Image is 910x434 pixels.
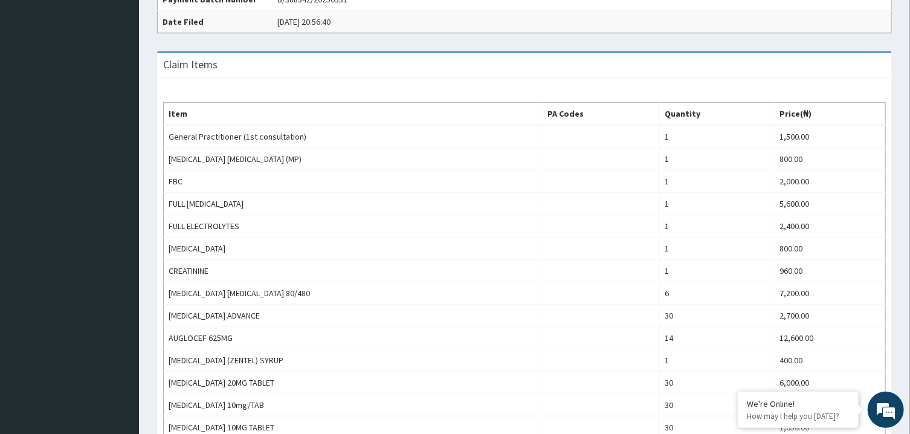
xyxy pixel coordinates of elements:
td: FBC [164,170,543,193]
td: 800.00 [775,148,885,170]
td: 6,000.00 [775,372,885,394]
td: 800.00 [775,238,885,260]
td: FULL ELECTROLYTES [164,215,543,238]
th: Item [164,103,543,126]
h3: Claim Items [163,59,218,70]
td: 30 [659,394,775,416]
th: PA Codes [543,103,659,126]
td: 6 [659,282,775,305]
span: We're online! [70,136,167,258]
td: 2,400.00 [775,215,885,238]
td: 30 [659,305,775,327]
div: [DATE] 20:56:40 [277,16,331,28]
p: How may I help you today? [747,411,850,421]
td: FULL [MEDICAL_DATA] [164,193,543,215]
th: Quantity [659,103,775,126]
td: [MEDICAL_DATA] 10mg/TAB [164,394,543,416]
td: 1 [659,148,775,170]
textarea: Type your message and hit 'Enter' [6,298,230,340]
td: CREATININE [164,260,543,282]
td: 5,600.00 [775,193,885,215]
div: Minimize live chat window [198,6,227,35]
td: 1 [659,215,775,238]
td: 1 [659,238,775,260]
th: Date Filed [158,11,273,33]
td: 30 [659,372,775,394]
td: 1 [659,125,775,148]
td: General Practitioner (1st consultation) [164,125,543,148]
td: [MEDICAL_DATA] (ZENTEL) SYRUP [164,349,543,372]
td: [MEDICAL_DATA] 20MG TABLET [164,372,543,394]
td: 400.00 [775,349,885,372]
td: 12,600.00 [775,327,885,349]
td: 1 [659,193,775,215]
td: 7,200.00 [775,282,885,305]
td: 1 [659,260,775,282]
div: We're Online! [747,398,850,409]
td: 1 [659,349,775,372]
td: AUGLOCEF 625MG [164,327,543,349]
th: Price(₦) [775,103,885,126]
td: 2,700.00 [775,305,885,327]
td: 1,500.00 [775,125,885,148]
td: [MEDICAL_DATA] [MEDICAL_DATA] (MP) [164,148,543,170]
div: Chat with us now [63,68,203,83]
td: 2,000.00 [775,170,885,193]
td: 1 [659,170,775,193]
td: [MEDICAL_DATA] [164,238,543,260]
td: [MEDICAL_DATA] ADVANCE [164,305,543,327]
td: 960.00 [775,260,885,282]
td: 14 [659,327,775,349]
td: [MEDICAL_DATA] [MEDICAL_DATA] 80/480 [164,282,543,305]
img: d_794563401_company_1708531726252_794563401 [22,60,49,91]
